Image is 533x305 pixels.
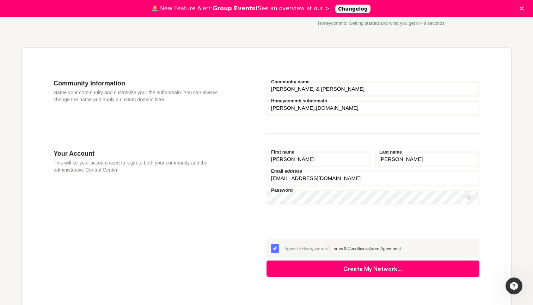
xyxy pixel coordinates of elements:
[269,79,311,84] label: Community name
[269,188,294,192] label: Password
[332,246,367,251] a: Terms & Conditions
[54,79,224,87] h3: Community Information
[375,151,479,167] input: Last name
[54,89,224,103] p: Name your community and customize your the subdomain. You can always change the name and apply a ...
[282,245,475,252] div: I Agree To Honeycommb's &
[54,150,224,157] h3: Your Account
[266,261,479,277] button: Create My Network...
[282,21,480,26] p: Honeycommb: Getting started and what you get in 49 seconds
[266,81,479,97] input: Community name
[269,169,304,173] label: Email address
[506,277,522,294] iframe: Intercom live chat
[54,159,224,173] p: This will be your account used to login to both your community and the administrative Control Cen...
[520,6,527,11] div: Close
[335,5,370,13] a: Changelog
[370,246,401,251] a: Sales Agreement
[266,171,479,186] input: Email address
[266,151,371,167] input: First name
[269,150,296,154] label: First name
[151,5,330,12] div: 🚨 New Feature Alert: See an overview at our >
[266,100,479,116] input: your-subdomain.honeycommb.com
[269,98,329,103] label: Honeycommb subdomain
[464,192,474,203] button: Show password
[378,150,404,154] label: Last name
[213,5,258,12] b: Group Events!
